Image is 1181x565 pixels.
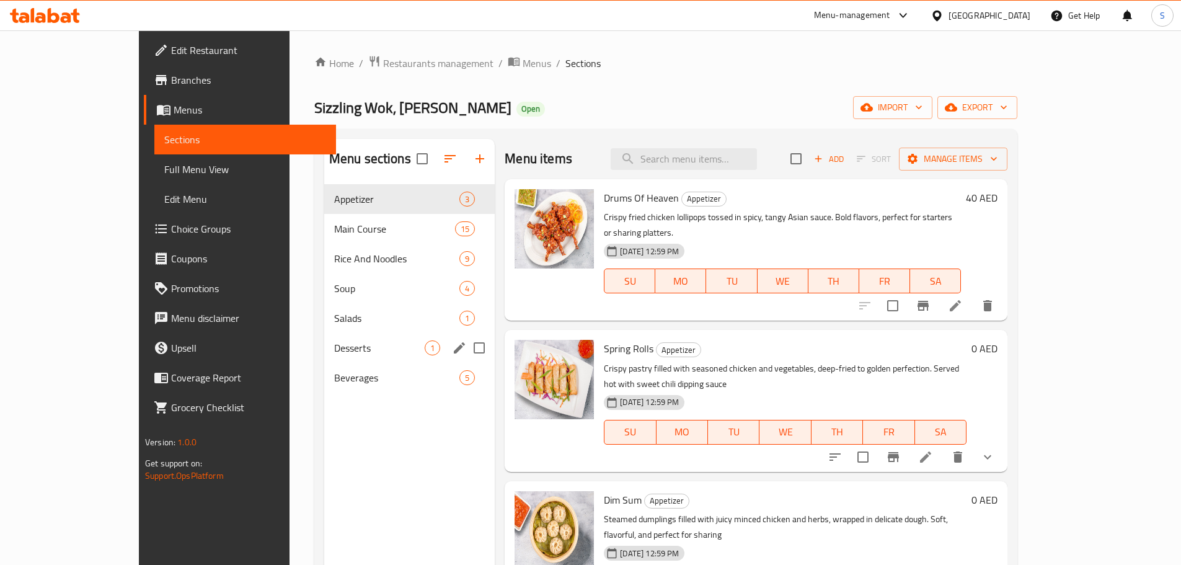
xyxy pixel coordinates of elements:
span: Edit Menu [164,192,326,207]
div: items [459,370,475,385]
span: MO [661,423,703,441]
div: Open [516,102,545,117]
p: Crispy pastry filled with seasoned chicken and vegetables, deep-fried to golden perfection. Serve... [604,361,966,392]
span: Appetizer [645,494,689,508]
span: Menu disclaimer [171,311,326,326]
h6: 0 AED [971,340,997,357]
div: items [425,340,440,355]
div: Rice And Noodles9 [324,244,495,274]
a: Menus [508,55,551,71]
div: Menu-management [814,8,890,23]
span: Sizzling Wok, [PERSON_NAME] [314,94,511,122]
button: TH [808,269,859,293]
input: search [611,148,757,170]
a: Coupons [144,244,336,274]
a: Upsell [144,333,336,363]
div: Appetizer [656,342,701,357]
span: Spring Rolls [604,339,653,358]
a: Edit Menu [154,184,336,214]
button: SU [604,269,655,293]
button: FR [859,269,910,293]
a: Grocery Checklist [144,393,336,422]
span: Sort sections [435,144,465,174]
span: Beverages [334,370,459,385]
div: Appetizer3 [324,184,495,214]
a: Branches [144,65,336,95]
button: FR [863,420,914,445]
div: Appetizer [334,192,459,207]
div: Main Course15 [324,214,495,244]
span: Soup [334,281,459,296]
button: SU [604,420,656,445]
h6: 0 AED [971,491,997,509]
button: import [853,96,932,119]
span: S [1160,9,1165,22]
span: Select to update [850,444,876,470]
a: Promotions [144,274,336,303]
span: Sections [164,132,326,147]
button: edit [450,339,469,357]
span: Rice And Noodles [334,251,459,266]
button: TH [812,420,863,445]
span: Dim Sum [604,491,642,509]
button: export [937,96,1017,119]
button: sort-choices [820,442,850,472]
nav: breadcrumb [314,55,1017,71]
span: WE [764,423,806,441]
span: Appetizer [682,192,726,206]
div: [GEOGRAPHIC_DATA] [949,9,1030,22]
span: Open [516,104,545,114]
span: [DATE] 12:59 PM [615,396,684,408]
span: Select all sections [409,146,435,172]
img: Drums Of Heaven [515,189,594,269]
div: Desserts1edit [324,333,495,363]
span: TU [713,423,754,441]
span: Sections [565,56,601,71]
span: TU [711,272,752,290]
span: 1 [460,313,474,324]
a: Restaurants management [368,55,493,71]
span: Choice Groups [171,221,326,236]
a: Coverage Report [144,363,336,393]
button: MO [655,269,706,293]
span: Appetizer [657,343,701,357]
svg: Show Choices [980,450,995,465]
button: Branch-specific-item [908,291,938,321]
span: 1 [425,342,440,354]
span: 15 [456,223,474,235]
button: Add [809,149,849,169]
span: Coverage Report [171,370,326,385]
span: SA [915,272,956,290]
button: delete [973,291,1002,321]
span: 3 [460,194,474,205]
span: Promotions [171,281,326,296]
span: TH [816,423,858,441]
span: Menus [174,102,326,117]
div: items [459,251,475,266]
div: Salads [334,311,459,326]
h2: Menu sections [329,149,411,168]
div: items [459,192,475,207]
button: Add section [465,144,495,174]
span: FR [864,272,905,290]
span: Menus [523,56,551,71]
span: Coupons [171,251,326,266]
span: Version: [145,434,175,450]
span: Desserts [334,340,425,355]
a: Edit menu item [948,298,963,313]
span: Restaurants management [383,56,493,71]
span: Add [812,152,846,166]
span: Add item [809,149,849,169]
div: items [455,221,475,236]
button: Branch-specific-item [878,442,908,472]
button: Manage items [899,148,1007,171]
span: 5 [460,372,474,384]
span: SU [609,272,650,290]
span: Drums Of Heaven [604,189,679,207]
button: SA [910,269,961,293]
span: 1.0.0 [177,434,197,450]
span: TH [813,272,854,290]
